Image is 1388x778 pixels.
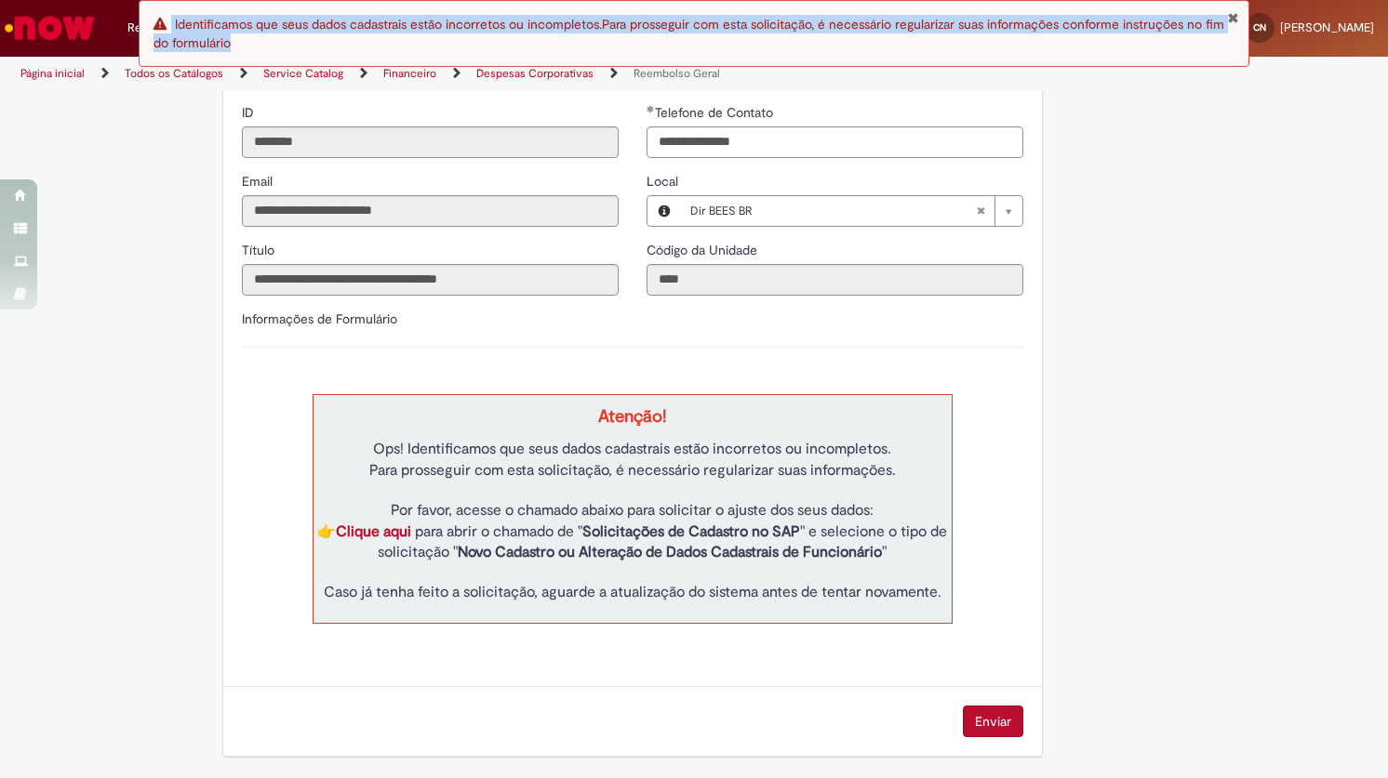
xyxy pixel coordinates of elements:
[242,173,276,190] span: Somente leitura - Email
[681,196,1022,226] a: Dir BEES BRLimpar campo Local
[317,522,947,562] span: 👉 para abrir o chamado de " " e selecione o tipo de solicitação " "
[963,705,1023,737] button: Enviar
[1253,21,1266,33] span: CN
[242,264,619,296] input: Título
[369,461,896,480] span: Para prosseguir com esta solicitação, é necessário regularizar suas informações.
[1280,20,1374,35] span: [PERSON_NAME]
[655,104,777,121] span: Telefone de Contato
[582,522,800,541] strong: Solicitações de Cadastro no SAP
[20,66,85,81] a: Página inicial
[242,104,258,121] span: Somente leitura - ID
[242,310,397,327] label: Informações de Formulário
[647,173,682,190] span: Local
[242,242,278,258] span: Somente leitura - Título
[647,105,655,112] span: Obrigatório Preenchido
[14,57,912,91] ul: Trilhas de página
[373,440,891,458] span: Ops! Identificamos que seus dados cadastrais estão incorretos ou incompletos.
[647,126,1023,158] input: Telefone de Contato
[2,9,98,46] img: ServiceNow
[242,126,619,158] input: ID
[967,196,994,226] abbr: Limpar campo Local
[336,522,411,541] a: Clique aqui
[647,196,681,226] button: Local, Visualizar este registro Dir BEES BR
[127,19,193,37] span: Requisições
[383,66,436,81] a: Financeiro
[647,241,761,259] label: Somente leitura - Código da Unidade
[1227,10,1239,25] button: Fechar Notificação
[598,405,666,428] strong: Atenção!
[242,172,276,191] label: Somente leitura - Email
[242,195,619,227] input: Email
[242,103,258,122] label: Somente leitura - ID
[634,66,720,81] a: Reembolso Geral
[647,264,1023,296] input: Código da Unidade
[647,242,761,258] span: Somente leitura - Código da Unidade
[324,583,941,601] span: Caso já tenha feito a solicitação, aguarde a atualização do sistema antes de tentar novamente.
[125,66,223,81] a: Todos os Catálogos
[458,543,882,561] strong: Novo Cadastro ou Alteração de Dados Cadastrais de Funcionário
[690,196,976,226] span: Dir BEES BR
[263,66,343,81] a: Service Catalog
[242,241,278,259] label: Somente leitura - Título
[153,16,1224,51] span: Identificamos que seus dados cadastrais estão incorretos ou incompletos.Para prosseguir com esta ...
[476,66,594,81] a: Despesas Corporativas
[391,501,874,520] span: Por favor, acesse o chamado abaixo para solicitar o ajuste dos seus dados:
